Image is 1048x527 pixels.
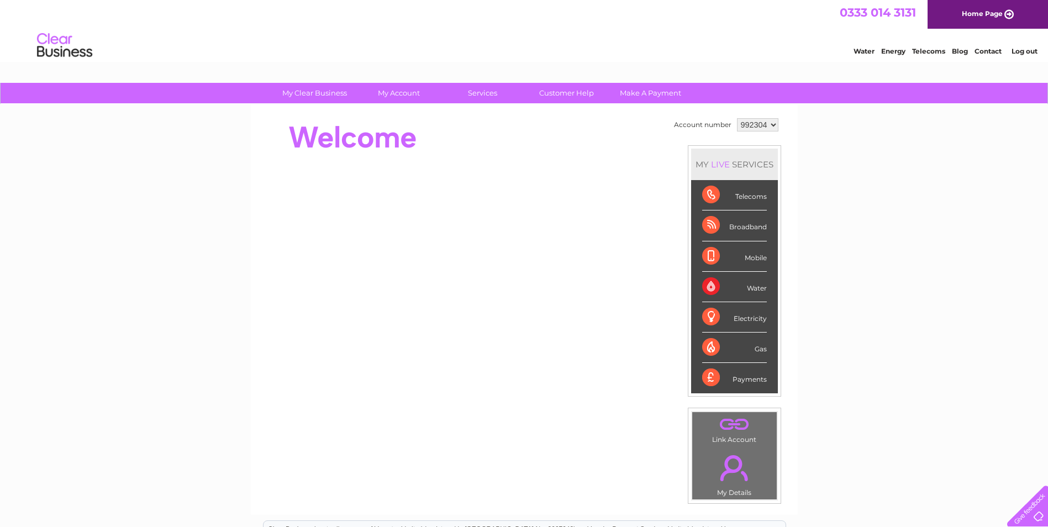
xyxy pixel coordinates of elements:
img: logo.png [36,29,93,62]
td: My Details [692,446,777,500]
a: My Clear Business [269,83,360,103]
div: Telecoms [702,180,767,210]
div: Gas [702,333,767,363]
a: Log out [1012,47,1038,55]
a: Telecoms [912,47,945,55]
div: Payments [702,363,767,393]
td: Link Account [692,412,777,446]
a: . [695,415,774,434]
div: Electricity [702,302,767,333]
div: Broadband [702,210,767,241]
a: Water [854,47,875,55]
a: Customer Help [521,83,612,103]
a: My Account [353,83,444,103]
div: Water [702,272,767,302]
a: Services [437,83,528,103]
a: Energy [881,47,905,55]
a: Make A Payment [605,83,696,103]
div: LIVE [709,159,732,170]
div: Clear Business is a trading name of Verastar Limited (registered in [GEOGRAPHIC_DATA] No. 3667643... [264,6,786,54]
div: Mobile [702,241,767,272]
td: Account number [671,115,734,134]
a: . [695,449,774,487]
a: 0333 014 3131 [840,6,916,19]
div: MY SERVICES [691,149,778,180]
a: Blog [952,47,968,55]
a: Contact [975,47,1002,55]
